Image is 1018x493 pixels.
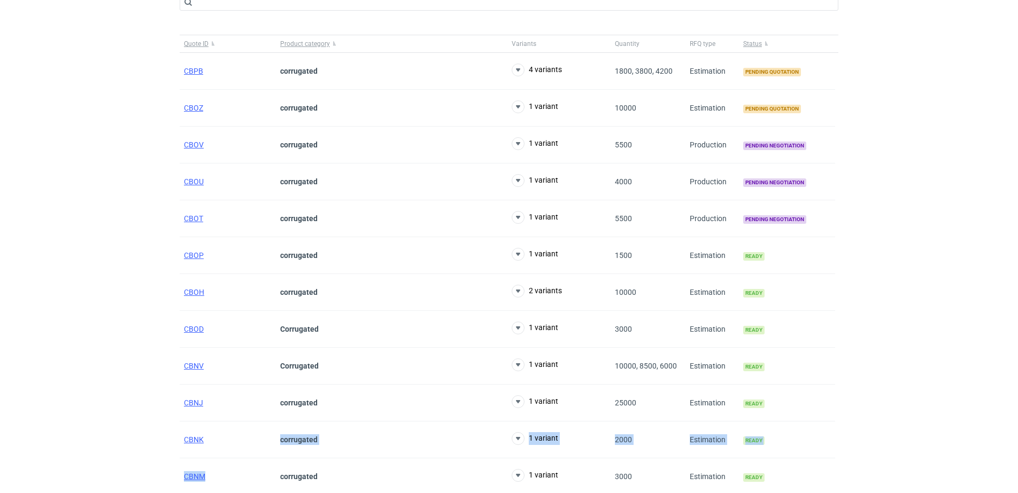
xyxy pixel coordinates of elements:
[280,251,318,260] strong: corrugated
[184,325,204,333] a: CBOD
[512,40,536,48] span: Variants
[184,398,203,407] a: CBNJ
[685,53,739,90] div: Estimation
[743,326,765,334] span: Ready
[685,200,739,237] div: Production
[184,140,204,149] a: CBOV
[685,274,739,311] div: Estimation
[184,104,203,112] a: CBOZ
[512,211,558,224] button: 1 variant
[743,40,762,48] span: Status
[615,214,632,223] span: 5500
[743,400,765,408] span: Ready
[743,436,765,445] span: Ready
[512,64,562,76] button: 4 variants
[615,67,673,75] span: 1800, 3800, 4200
[743,215,806,224] span: Pending negotiation
[685,385,739,421] div: Estimation
[685,311,739,348] div: Estimation
[685,421,739,458] div: Estimation
[280,177,318,186] strong: corrugated
[615,251,632,260] span: 1500
[743,289,765,298] span: Ready
[184,40,209,48] span: Quote ID
[743,473,765,482] span: Ready
[512,358,558,371] button: 1 variant
[512,174,558,187] button: 1 variant
[276,35,507,52] button: Product category
[615,288,636,296] span: 10000
[184,67,203,75] a: CBPB
[743,178,806,187] span: Pending negotiation
[280,104,318,112] strong: corrugated
[615,435,632,444] span: 2000
[280,288,318,296] strong: corrugated
[184,472,205,481] a: CBNM
[743,363,765,371] span: Ready
[690,40,715,48] span: RFQ type
[743,252,765,261] span: Ready
[615,177,632,186] span: 4000
[184,288,204,296] a: CBOH
[685,127,739,163] div: Production
[615,325,632,333] span: 3000
[280,40,330,48] span: Product category
[280,472,318,481] strong: corrugated
[512,285,562,298] button: 2 variants
[739,35,835,52] button: Status
[685,348,739,385] div: Estimation
[184,362,204,370] a: CBNV
[615,40,639,48] span: Quantity
[743,105,801,113] span: Pending quotation
[280,435,318,444] strong: corrugated
[512,100,558,113] button: 1 variant
[184,177,204,186] a: CBOU
[512,395,558,408] button: 1 variant
[743,142,806,150] span: Pending negotiation
[184,435,204,444] a: CBNK
[512,469,558,482] button: 1 variant
[280,362,319,370] strong: Corrugated
[512,432,558,445] button: 1 variant
[512,322,558,334] button: 1 variant
[512,137,558,150] button: 1 variant
[184,214,203,223] a: CBOT
[512,248,558,261] button: 1 variant
[280,214,318,223] strong: corrugated
[280,67,318,75] strong: corrugated
[685,90,739,127] div: Estimation
[280,398,318,407] strong: corrugated
[615,398,636,407] span: 25000
[615,472,632,481] span: 3000
[280,325,319,333] strong: Corrugated
[615,362,677,370] span: 10000, 8500, 6000
[685,237,739,274] div: Estimation
[184,251,204,260] a: CBOP
[685,163,739,200] div: Production
[280,140,318,149] strong: corrugated
[180,35,276,52] button: Quote ID
[615,104,636,112] span: 10000
[615,140,632,149] span: 5500
[743,68,801,76] span: Pending quotation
